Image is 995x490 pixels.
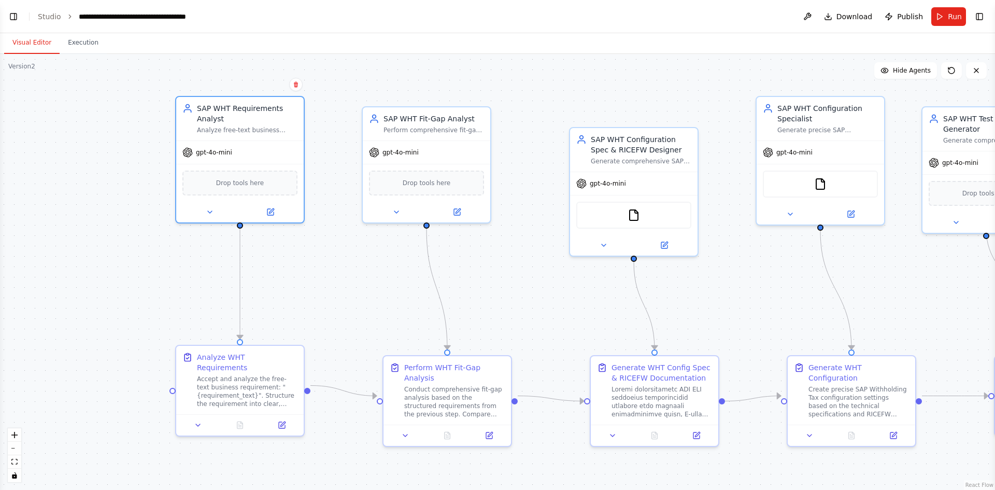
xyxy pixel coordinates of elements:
[808,385,909,418] div: Create precise SAP Withholding Tax configuration settings based on the technical specifications a...
[821,208,880,220] button: Open in side panel
[893,66,931,75] span: Hide Agents
[931,7,966,26] button: Run
[591,134,691,155] div: SAP WHT Configuration Spec & RICEFW Designer
[875,429,911,442] button: Open in side panel
[264,419,300,431] button: Open in side panel
[590,179,626,188] span: gpt-4o-mini
[471,429,507,442] button: Open in side panel
[756,96,885,226] div: SAP WHT Configuration SpecialistGenerate precise SAP Withholding Tax configuration settings in YA...
[382,355,512,447] div: Perform WHT Fit-Gap AnalysisConduct comprehensive fit-gap analysis based on the structured requir...
[175,345,305,437] div: Analyze WHT RequirementsAccept and analyze the free-text business requirement: "{requirement_text...
[777,103,878,124] div: SAP WHT Configuration Specialist
[629,262,660,349] g: Edge from c56229cd-8953-4066-b8f5-ff254d3a529b to 48804965-f322-4859-9826-c4e23a69c261
[836,11,873,22] span: Download
[197,103,297,124] div: SAP WHT Requirements Analyst
[403,178,451,188] span: Drop tools here
[8,428,21,482] div: React Flow controls
[6,9,21,24] button: Show left sidebar
[942,159,978,167] span: gpt-4o-mini
[60,32,107,54] button: Execution
[815,231,857,349] g: Edge from ddea072c-865b-4523-a6f0-7a0a9439a3ce to 59fb576d-0266-49ce-aba3-f5ff9e44fed2
[362,106,491,223] div: SAP WHT Fit-Gap AnalystPerform comprehensive fit-gap analysis between business requirements and S...
[382,148,419,157] span: gpt-4o-mini
[197,126,297,134] div: Analyze free-text business requirements for SAP Withholding Tax automation and structure them int...
[218,419,262,431] button: No output available
[289,78,303,91] button: Delete node
[383,114,484,124] div: SAP WHT Fit-Gap Analyst
[8,469,21,482] button: toggle interactivity
[569,127,699,257] div: SAP WHT Configuration Spec & RICEFW DesignerGenerate comprehensive SAP WHT technical configuratio...
[972,9,987,24] button: Show right sidebar
[777,126,878,134] div: Generate precise SAP Withholding Tax configuration settings in YAML format with specific Tcodes, ...
[725,391,781,407] g: Edge from 48804965-f322-4859-9826-c4e23a69c261 to 59fb576d-0266-49ce-aba3-f5ff9e44fed2
[874,62,937,79] button: Hide Agents
[197,375,297,408] div: Accept and analyze the free-text business requirement: "{requirement_text}". Structure the requir...
[216,178,264,188] span: Drop tools here
[404,385,505,418] div: Conduct comprehensive fit-gap analysis based on the structured requirements from the previous ste...
[175,96,305,223] div: SAP WHT Requirements AnalystAnalyze free-text business requirements for SAP Withholding Tax autom...
[830,429,874,442] button: No output available
[8,428,21,442] button: zoom in
[421,229,452,349] g: Edge from 2d6dbc96-7e8b-4b18-9c2a-046c16be4de2 to e72ed3a6-e16e-4831-b1cf-6fd76fbcac95
[197,352,297,373] div: Analyze WHT Requirements
[633,429,677,442] button: No output available
[897,11,923,22] span: Publish
[241,206,300,218] button: Open in side panel
[8,62,35,71] div: Version 2
[404,362,505,383] div: Perform WHT Fit-Gap Analysis
[628,209,640,221] img: FileReadTool
[678,429,714,442] button: Open in side panel
[518,391,584,407] g: Edge from e72ed3a6-e16e-4831-b1cf-6fd76fbcac95 to 48804965-f322-4859-9826-c4e23a69c261
[38,12,61,21] a: Studio
[383,126,484,134] div: Perform comprehensive fit-gap analysis between business requirements and SAP standard WHT functio...
[8,455,21,469] button: fit view
[8,442,21,455] button: zoom out
[612,385,712,418] div: Loremi dolorsitametc ADI ELI seddoeius temporincidid utlabore etdo magnaali enimadminimve quisn, ...
[590,355,719,447] div: Generate WHT Config Spec & RICEFW DocumentationLoremi dolorsitametc ADI ELI seddoeius temporincid...
[922,391,988,401] g: Edge from 59fb576d-0266-49ce-aba3-f5ff9e44fed2 to 87409923-7149-4891-8fc6-6fa18076367f
[591,157,691,165] div: Generate comprehensive SAP WHT technical configuration specifications with detailed T-codes, tabl...
[235,229,245,339] g: Edge from 25e35520-a864-4877-929a-c0f219e29615 to 7523d10f-c9ac-4824-baa5-6b9eb8e0ada2
[820,7,877,26] button: Download
[310,381,377,401] g: Edge from 7523d10f-c9ac-4824-baa5-6b9eb8e0ada2 to e72ed3a6-e16e-4831-b1cf-6fd76fbcac95
[776,148,813,157] span: gpt-4o-mini
[428,206,486,218] button: Open in side panel
[880,7,927,26] button: Publish
[635,239,693,251] button: Open in side panel
[965,482,993,488] a: React Flow attribution
[4,32,60,54] button: Visual Editor
[948,11,962,22] span: Run
[196,148,232,157] span: gpt-4o-mini
[808,362,909,383] div: Generate WHT Configuration
[38,11,186,22] nav: breadcrumb
[787,355,916,447] div: Generate WHT ConfigurationCreate precise SAP Withholding Tax configuration settings based on the ...
[814,178,827,190] img: FileReadTool
[612,362,712,383] div: Generate WHT Config Spec & RICEFW Documentation
[425,429,470,442] button: No output available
